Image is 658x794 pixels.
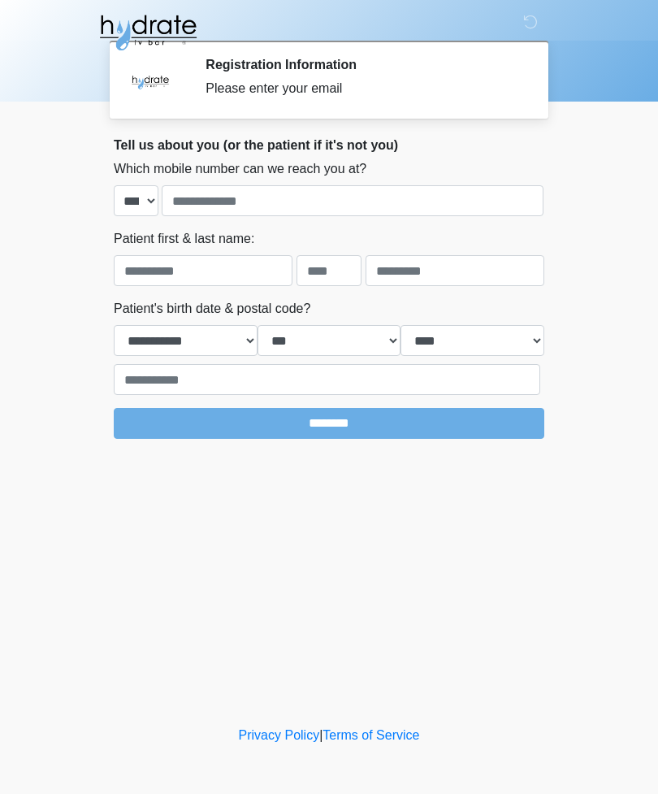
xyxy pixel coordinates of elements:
a: Terms of Service [323,728,419,742]
label: Patient's birth date & postal code? [114,299,310,319]
img: Hydrate IV Bar - Fort Collins Logo [97,12,198,53]
label: Patient first & last name: [114,229,254,249]
img: Agent Avatar [126,57,175,106]
h2: Tell us about you (or the patient if it's not you) [114,137,544,153]
a: Privacy Policy [239,728,320,742]
a: | [319,728,323,742]
div: Please enter your email [206,79,520,98]
label: Which mobile number can we reach you at? [114,159,366,179]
